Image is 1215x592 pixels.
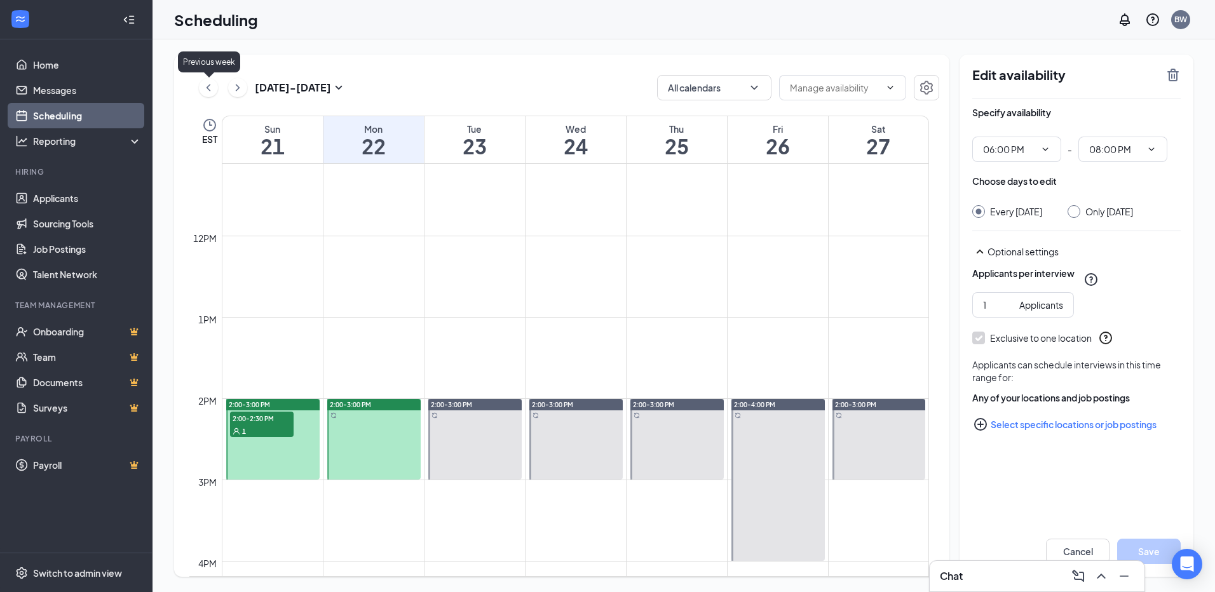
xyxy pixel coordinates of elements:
button: ChevronUp [1091,566,1111,586]
svg: PlusCircle [973,417,988,432]
div: Optional settings [972,244,1181,259]
svg: Analysis [15,135,28,147]
a: Scheduling [33,103,142,128]
div: 2pm [196,394,219,408]
a: Applicants [33,185,142,211]
svg: QuestionInfo [1098,330,1113,346]
svg: ComposeMessage [1071,568,1086,584]
button: Cancel [1046,539,1110,564]
div: Open Intercom Messenger [1172,549,1202,579]
h3: [DATE] - [DATE] [255,81,331,95]
span: 2:00-3:00 PM [532,400,573,409]
button: Save [1117,539,1181,564]
svg: ChevronDown [748,81,761,94]
a: Settings [914,75,939,100]
svg: Notifications [1117,12,1132,27]
a: Job Postings [33,236,142,262]
button: ChevronRight [228,78,247,97]
a: September 23, 2025 [424,116,525,163]
h3: Chat [940,569,963,583]
span: 2:00-3:00 PM [330,400,371,409]
a: OnboardingCrown [33,319,142,344]
div: 12pm [191,231,219,245]
div: Previous week [178,51,240,72]
a: Home [33,52,142,77]
div: Choose days to edit [972,175,1057,187]
button: ComposeMessage [1068,566,1089,586]
a: SurveysCrown [33,395,142,420]
svg: ChevronDown [1146,144,1157,154]
h1: 27 [829,135,929,157]
a: DocumentsCrown [33,370,142,395]
div: Hiring [15,166,139,177]
svg: ChevronUp [1094,568,1109,584]
span: 2:00-2:30 PM [230,412,294,424]
a: TeamCrown [33,344,142,370]
svg: Settings [15,567,28,579]
input: Manage availability [790,81,880,95]
svg: ChevronDown [1040,144,1050,154]
div: Exclusive to one location [990,332,1092,344]
svg: Sync [330,412,337,419]
div: Only [DATE] [1085,205,1133,218]
div: 3pm [196,475,219,489]
svg: SmallChevronDown [331,80,346,95]
a: September 27, 2025 [829,116,929,163]
h1: 26 [728,135,828,157]
svg: WorkstreamLogo [14,13,27,25]
div: Thu [627,123,727,135]
svg: ChevronDown [885,83,895,93]
svg: QuestionInfo [1083,272,1099,287]
button: All calendarsChevronDown [657,75,771,100]
svg: Sync [634,412,640,419]
svg: ChevronLeft [202,80,215,95]
a: September 24, 2025 [526,116,626,163]
h1: 22 [323,135,424,157]
span: 2:00-3:00 PM [229,400,270,409]
div: 4pm [196,556,219,570]
div: Applicants [1019,298,1063,312]
a: Sourcing Tools [33,211,142,236]
a: September 26, 2025 [728,116,828,163]
div: Fri [728,123,828,135]
a: Messages [33,77,142,103]
svg: Sync [533,412,539,419]
svg: TrashOutline [1165,67,1181,83]
div: Specify availability [972,106,1051,119]
span: 2:00-3:00 PM [431,400,472,409]
div: Any of your locations and job postings [972,391,1181,404]
div: Reporting [33,135,142,147]
h1: 24 [526,135,626,157]
button: Minimize [1114,566,1134,586]
svg: Settings [919,80,934,95]
h1: Scheduling [174,9,258,30]
div: Every [DATE] [990,205,1042,218]
a: September 22, 2025 [323,116,424,163]
div: Applicants can schedule interviews in this time range for: [972,358,1181,384]
span: 2:00-4:00 PM [734,400,775,409]
div: Switch to admin view [33,567,122,579]
button: ChevronLeft [199,78,218,97]
svg: User [233,427,240,435]
div: Sun [222,123,323,135]
button: Select specific locations or job postingsPlusCircle [972,412,1181,437]
div: Applicants per interview [972,267,1075,279]
a: September 21, 2025 [222,116,323,163]
svg: Collapse [123,13,135,26]
div: Wed [526,123,626,135]
div: Mon [323,123,424,135]
div: Tue [424,123,525,135]
div: Team Management [15,300,139,311]
div: - [972,137,1181,162]
h1: 21 [222,135,323,157]
svg: Clock [202,118,217,133]
a: September 25, 2025 [627,116,727,163]
div: BW [1174,14,1187,25]
h1: 23 [424,135,525,157]
svg: Minimize [1117,568,1132,584]
svg: Sync [431,412,438,419]
span: 2:00-3:00 PM [835,400,876,409]
div: Payroll [15,433,139,444]
span: 2:00-3:00 PM [633,400,674,409]
h2: Edit availability [972,67,1158,83]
